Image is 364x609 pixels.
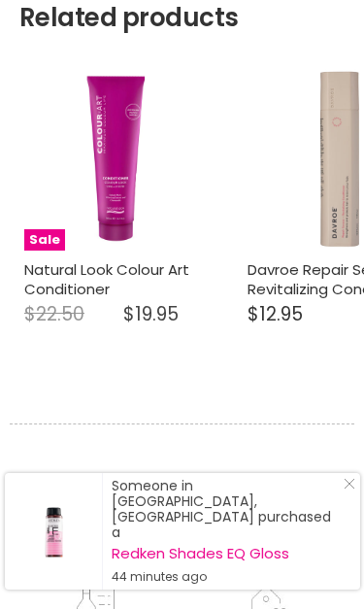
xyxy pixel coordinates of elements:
[24,301,84,327] span: $22.50
[344,478,355,490] svg: Close Icon
[336,478,355,497] a: Close Notification
[24,66,209,251] img: Natural Look Colour Art Conditioner
[112,478,341,585] div: Someone in [GEOGRAPHIC_DATA], [GEOGRAPHIC_DATA] purchased a
[5,473,102,590] a: Visit product page
[112,569,341,585] small: 44 minutes ago
[248,301,303,327] span: $12.95
[10,7,58,55] button: Open gorgias live chat
[112,546,341,561] a: Redken Shades EQ Gloss
[123,301,179,327] span: $19.95
[24,259,189,299] a: Natural Look Colour Art Conditioner
[24,66,209,251] a: Natural Look Colour Art Conditioner Natural Look Colour Art Conditioner Sale
[10,423,354,558] h2: Why shop with Salonshop
[24,229,65,252] span: Sale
